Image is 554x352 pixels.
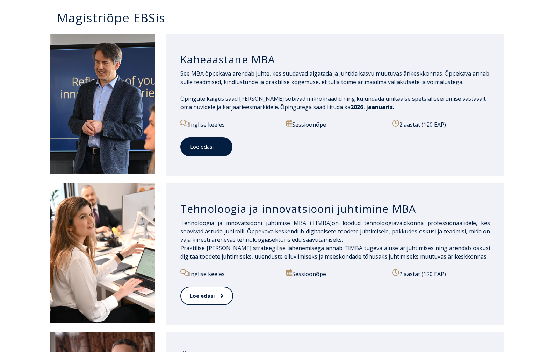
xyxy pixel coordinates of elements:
span: Tehnoloogia ja innovatsiooni juhtimise MBA (TIMBA) [180,219,332,227]
a: Loe edasi [180,287,233,305]
h3: Magistriõpe EBSis [57,12,504,24]
h3: Kaheaastane MBA [180,53,490,66]
img: DSC_2098 [50,34,155,174]
p: Sessioonõpe [286,269,384,278]
p: Õpingute käigus saad [PERSON_NAME] sobivad mikrokraadid ning kujundada unikaalse spetsialiseerumi... [180,94,490,111]
p: 2 aastat (120 EAP) [392,120,490,129]
img: DSC_2558 [50,183,155,323]
span: Praktilise [PERSON_NAME] strateegilise lähenemisega annab TIMBA tugeva aluse ärijuhtimises ning a... [180,244,490,260]
a: Loe edasi [180,137,232,156]
span: 2026. jaanuaris. [351,103,394,111]
p: See MBA õppekava arendab juhte, kes suudavad algatada ja juhtida kasvu muutuvas ärikeskkonnas. Õp... [180,69,490,86]
p: Inglise keeles [180,269,278,278]
p: Sessioonõpe [286,120,384,129]
p: Inglise keeles [180,120,278,129]
h3: Tehnoloogia ja innovatsiooni juhtimine MBA [180,202,490,216]
span: on loodud tehnoloogiavaldkonna professionaalidele, kes soovivad astuda juhirolli. Õppekava kesken... [180,219,490,244]
p: 2 aastat (120 EAP) [392,269,490,278]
